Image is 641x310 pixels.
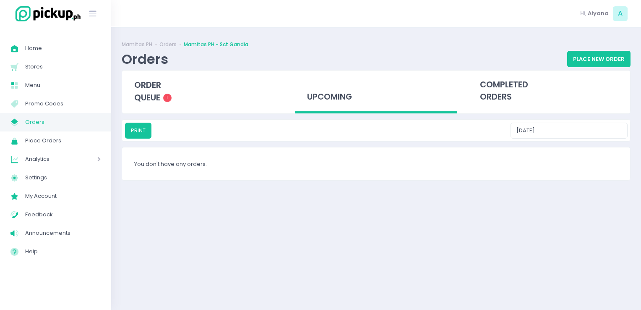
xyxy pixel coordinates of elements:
span: Menu [25,80,101,91]
span: order queue [134,79,161,103]
span: Promo Codes [25,98,101,109]
span: Settings [25,172,101,183]
button: PRINT [125,123,151,139]
span: Place Orders [25,135,101,146]
div: upcoming [295,71,457,114]
span: Home [25,43,101,54]
div: You don't have any orders. [122,147,630,180]
span: 1 [163,94,172,102]
span: Hi, [580,9,586,18]
span: My Account [25,191,101,202]
span: A [613,6,628,21]
a: Orders [159,41,177,48]
a: Mamitas PH - Sct Gandia [184,41,248,48]
button: Place New Order [567,51,631,67]
span: Feedback [25,209,101,220]
span: Orders [25,117,101,128]
div: completed orders [468,71,630,112]
span: Help [25,246,101,257]
a: Mamitas PH [122,41,152,48]
span: Announcements [25,228,101,239]
div: Orders [122,51,168,67]
span: Aiyana [588,9,609,18]
span: Stores [25,61,101,72]
span: Analytics [25,154,73,165]
img: logo [10,5,82,23]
